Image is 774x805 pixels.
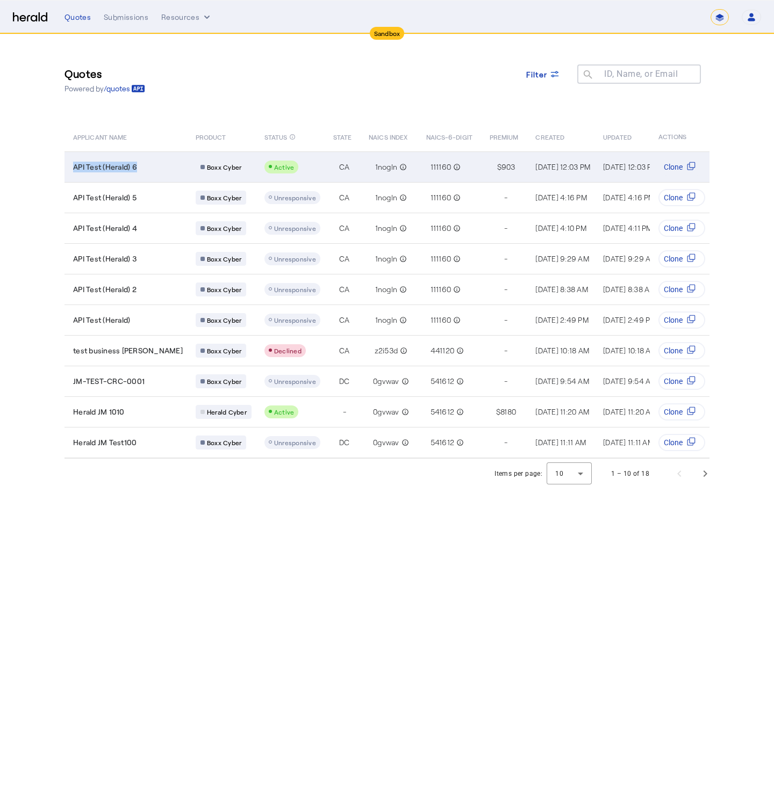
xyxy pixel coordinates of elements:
span: - [504,437,507,448]
span: 111160 [431,192,451,203]
span: Clone [664,315,683,325]
span: - [504,284,507,295]
span: Boxx Cyber [207,224,242,233]
span: Unresponsive [274,316,316,324]
mat-icon: info_outline [397,284,407,295]
span: 1nogln [375,162,398,172]
button: Clone [658,158,705,176]
button: Clone [658,403,705,420]
span: PRODUCT [196,131,226,142]
button: Clone [658,342,705,359]
span: CREATED [535,131,564,142]
span: 8180 [500,407,516,417]
span: 111160 [431,253,451,264]
mat-icon: info_outline [399,407,409,417]
span: 111160 [431,223,451,234]
mat-icon: info_outline [399,376,409,387]
span: 0gvwav [373,376,399,387]
span: [DATE] 2:49 PM [603,315,656,324]
span: - [504,223,507,234]
mat-icon: info_outline [397,192,407,203]
span: CA [339,192,350,203]
span: Filter [526,69,548,80]
span: Boxx Cyber [207,285,242,294]
span: STATE [333,131,352,142]
span: test business [PERSON_NAME] [73,345,183,356]
mat-icon: info_outline [454,345,464,356]
span: PREMIUM [490,131,519,142]
span: Boxx Cyber [207,346,242,355]
span: [DATE] 11:20 AM [535,407,589,416]
span: 1nogln [375,284,398,295]
span: 541612 [431,437,455,448]
mat-icon: info_outline [454,407,464,417]
span: Clone [664,284,683,295]
span: Boxx Cyber [207,163,242,171]
span: Clone [664,192,683,203]
a: /quotes [104,83,145,94]
span: [DATE] 11:20 AM [603,407,657,416]
div: Items per page: [494,468,542,479]
mat-label: ID, Name, or Email [604,69,678,79]
button: Resources dropdown menu [161,12,212,23]
mat-icon: info_outline [399,437,409,448]
span: DC [339,437,350,448]
mat-icon: info_outline [397,223,407,234]
span: Boxx Cyber [207,255,242,263]
span: Unresponsive [274,224,316,232]
span: $ [496,407,500,417]
p: Powered by [64,83,145,94]
span: [DATE] 12:03 PM [603,162,658,171]
span: STATUS [264,131,288,142]
span: [DATE] 4:16 PM [535,193,587,202]
button: Filter [518,64,569,84]
mat-icon: search [577,69,596,82]
span: [DATE] 8:38 AM [535,285,588,294]
span: Unresponsive [274,255,316,263]
span: API Test (Herald) 2 [73,284,137,295]
span: [DATE] 9:54 AM [603,376,657,386]
span: Boxx Cyber [207,377,242,386]
mat-icon: info_outline [451,253,461,264]
span: Clone [664,407,683,417]
span: Declined [274,347,302,354]
button: Clone [658,220,705,237]
span: [DATE] 9:29 AM [535,254,589,263]
div: Submissions [104,12,148,23]
span: 441120 [431,345,455,356]
span: API Test (Herald) 5 [73,192,137,203]
span: CA [339,315,350,325]
span: [DATE] 9:54 AM [535,376,589,386]
span: [DATE] 4:16 PM [603,193,655,202]
span: Herald Cyber [207,408,247,416]
span: API Test (Herald) 3 [73,253,137,264]
span: API Test (Herald) 4 [73,223,137,234]
mat-icon: info_outline [397,315,407,325]
mat-icon: info_outline [451,284,461,295]
div: 1 – 10 of 18 [611,468,649,479]
span: Unresponsive [274,378,316,385]
span: - [504,345,507,356]
span: 541612 [431,407,455,417]
span: 0gvwav [373,407,399,417]
button: Clone [658,281,705,298]
span: [DATE] 2:49 PM [535,315,589,324]
span: [DATE] 12:03 PM [535,162,590,171]
span: $ [497,162,501,172]
mat-icon: info_outline [289,131,296,143]
button: Clone [658,311,705,329]
span: [DATE] 8:38 AM [603,285,656,294]
span: [DATE] 11:11 AM [535,438,586,447]
span: z2i53d [375,345,398,356]
span: APPLICANT NAME [73,131,127,142]
span: Herald JM 1010 [73,407,125,417]
span: Active [274,408,295,416]
span: [DATE] 11:11 AM [603,438,654,447]
span: Boxx Cyber [207,193,242,202]
span: NAICS-6-DIGIT [426,131,472,142]
mat-icon: info_outline [451,315,461,325]
span: Clone [664,376,683,387]
button: Next page [692,461,718,487]
span: DC [339,376,350,387]
mat-icon: info_outline [397,162,407,172]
